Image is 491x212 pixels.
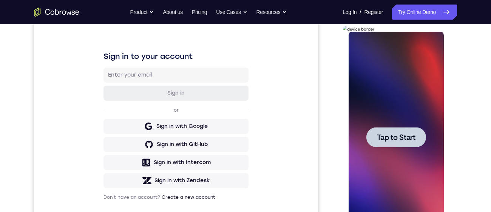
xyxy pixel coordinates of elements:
[34,8,79,17] a: Go to the home page
[122,123,174,131] div: Sign in with Google
[74,72,210,80] input: Enter your email
[69,174,215,189] button: Sign in with Zendesk
[163,5,182,20] a: About us
[34,108,73,115] span: Tap to Start
[128,195,181,201] a: Create a new account
[69,138,215,153] button: Sign in with GitHub
[23,101,83,121] button: Tap to Start
[120,178,176,185] div: Sign in with Zendesk
[343,5,357,20] a: Log In
[69,156,215,171] button: Sign in with Intercom
[360,8,361,17] span: /
[364,5,383,20] a: Register
[192,5,207,20] a: Pricing
[69,120,215,135] button: Sign in with Google
[69,86,215,101] button: Sign in
[69,52,215,62] h1: Sign in to your account
[130,5,154,20] button: Product
[120,160,177,167] div: Sign in with Intercom
[216,5,247,20] button: Use Cases
[69,195,215,201] p: Don't have an account?
[256,5,287,20] button: Resources
[138,108,146,114] p: or
[123,141,174,149] div: Sign in with GitHub
[392,5,457,20] a: Try Online Demo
